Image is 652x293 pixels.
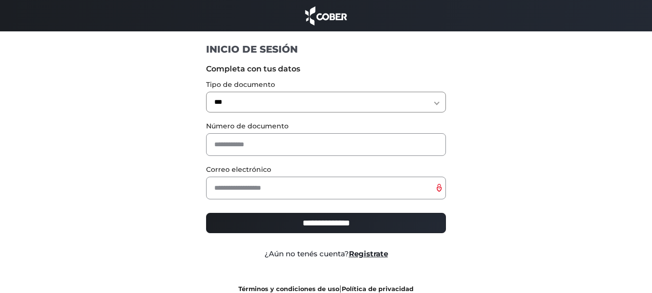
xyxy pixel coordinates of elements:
label: Correo electrónico [206,165,446,175]
a: Términos y condiciones de uso [238,285,339,293]
a: Política de privacidad [342,285,414,293]
label: Número de documento [206,121,446,131]
div: ¿Aún no tenés cuenta? [199,249,453,260]
img: cober_marca.png [303,5,350,27]
label: Tipo de documento [206,80,446,90]
a: Registrate [349,249,388,258]
h1: INICIO DE SESIÓN [206,43,446,56]
label: Completa con tus datos [206,63,446,75]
